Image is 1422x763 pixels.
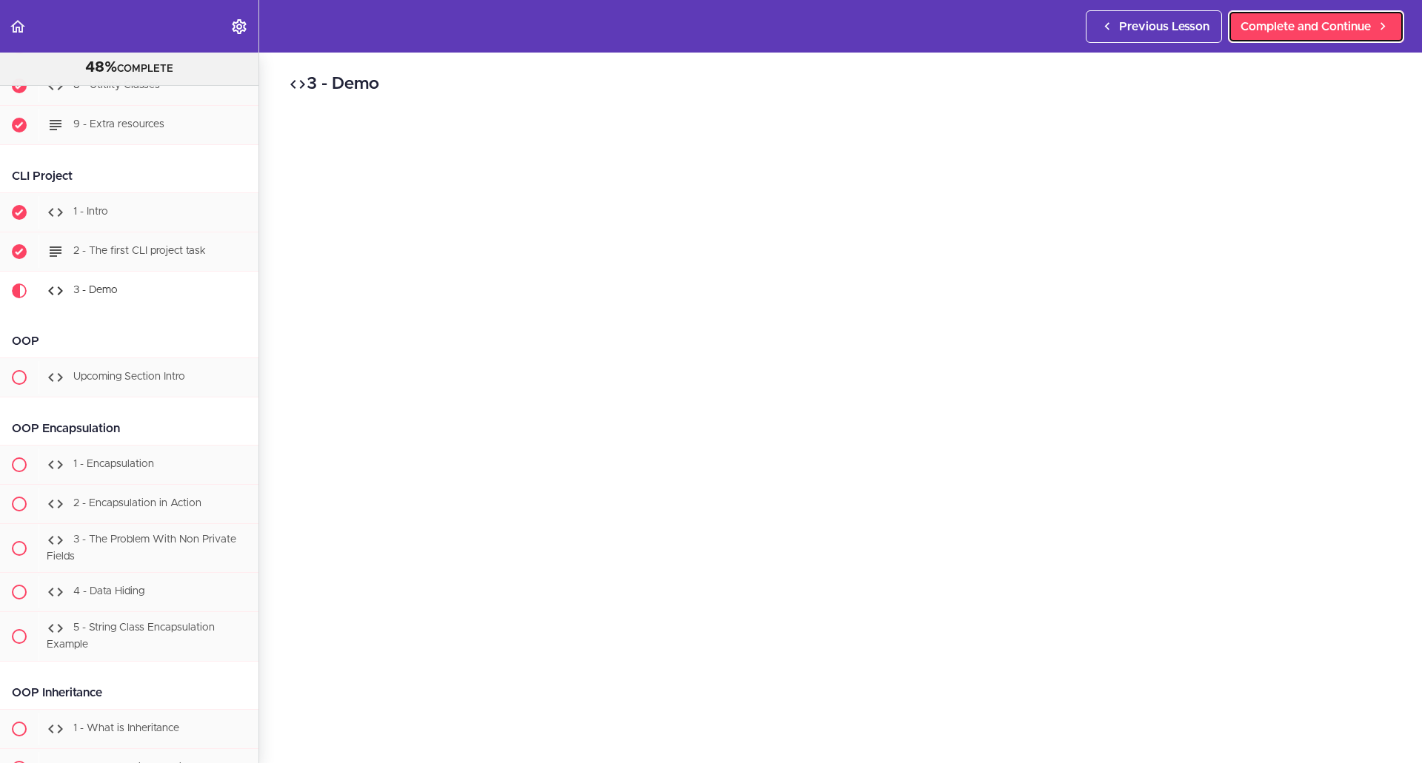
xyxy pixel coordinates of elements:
[1241,18,1371,36] span: Complete and Continue
[73,723,179,733] span: 1 - What is Inheritance
[73,285,118,295] span: 3 - Demo
[1086,10,1222,43] a: Previous Lesson
[73,587,144,597] span: 4 - Data Hiding
[85,60,117,75] span: 48%
[47,534,236,562] span: 3 - The Problem With Non Private Fields
[19,58,240,78] div: COMPLETE
[73,246,206,256] span: 2 - The first CLI project task
[73,459,154,469] span: 1 - Encapsulation
[1228,10,1404,43] a: Complete and Continue
[73,119,164,130] span: 9 - Extra resources
[73,206,108,217] span: 1 - Intro
[289,72,1392,97] h2: 3 - Demo
[73,372,185,382] span: Upcoming Section Intro
[47,623,215,651] span: 5 - String Class Encapsulation Example
[73,498,201,508] span: 2 - Encapsulation in Action
[9,18,27,36] svg: Back to course curriculum
[1119,18,1209,36] span: Previous Lesson
[230,18,248,36] svg: Settings Menu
